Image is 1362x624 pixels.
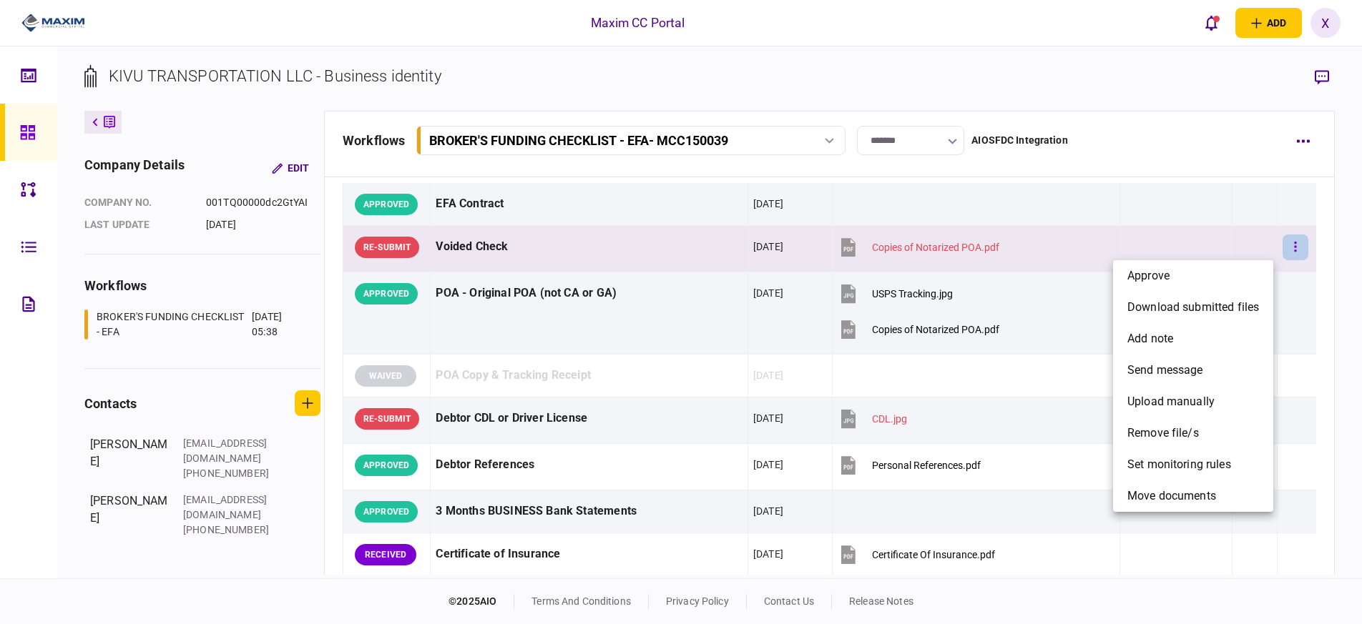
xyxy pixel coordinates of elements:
span: send message [1127,362,1203,379]
span: add note [1127,330,1173,347]
span: download submitted files [1127,299,1259,316]
span: Move documents [1127,487,1216,505]
span: set monitoring rules [1127,456,1231,473]
span: remove file/s [1127,425,1199,442]
span: approve [1127,267,1170,284]
span: upload manually [1127,393,1215,410]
